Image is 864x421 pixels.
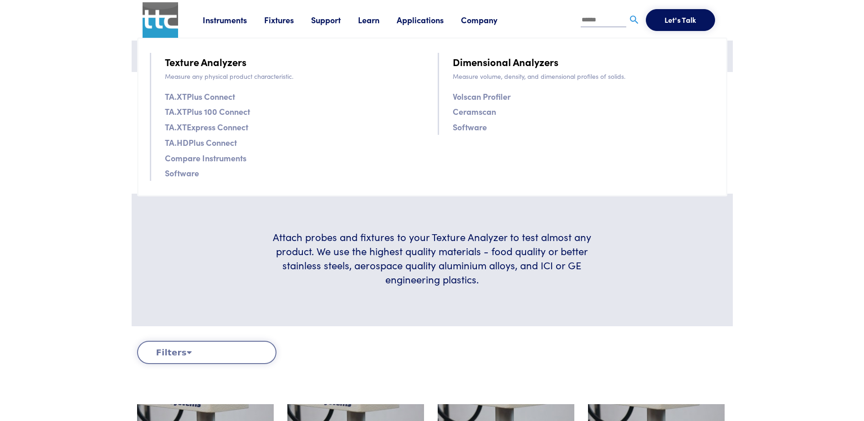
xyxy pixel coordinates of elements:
[165,136,237,149] a: TA.HDPlus Connect
[165,54,246,70] a: Texture Analyzers
[203,14,264,26] a: Instruments
[165,105,250,118] a: TA.XTPlus 100 Connect
[165,90,235,103] a: TA.XTPlus Connect
[143,2,178,38] img: ttc_logo_1x1_v1.0.png
[453,90,511,103] a: Volscan Profiler
[311,14,358,26] a: Support
[397,14,461,26] a: Applications
[165,166,199,180] a: Software
[165,71,427,81] p: Measure any physical product characteristic.
[264,14,311,26] a: Fixtures
[461,14,515,26] a: Company
[453,54,558,70] a: Dimensional Analyzers
[261,230,603,286] h6: Attach probes and fixtures to your Texture Analyzer to test almost any product. We use the highes...
[453,120,487,133] a: Software
[137,341,276,364] button: Filters
[165,120,248,133] a: TA.XTExpress Connect
[358,14,397,26] a: Learn
[646,9,715,31] button: Let's Talk
[165,151,246,164] a: Compare Instruments
[453,71,715,81] p: Measure volume, density, and dimensional profiles of solids.
[453,105,496,118] a: Ceramscan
